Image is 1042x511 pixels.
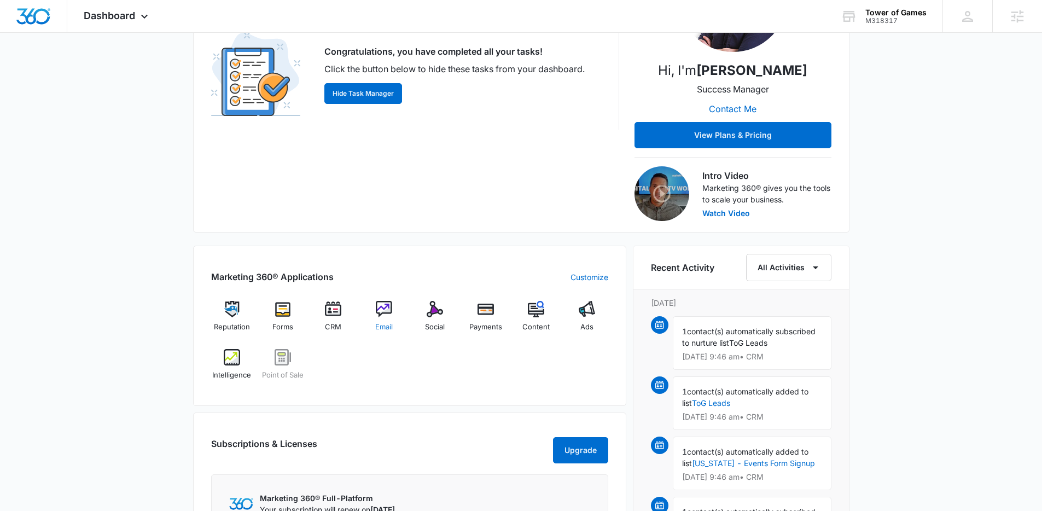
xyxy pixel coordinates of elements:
a: Customize [571,271,608,283]
h3: Intro Video [702,169,831,182]
span: Forms [272,322,293,333]
p: [DATE] 9:46 am • CRM [682,413,822,421]
a: Email [363,301,405,340]
p: Hi, I'm [658,61,807,80]
a: ToG Leads [692,398,730,408]
p: [DATE] 9:46 am • CRM [682,353,822,361]
button: View Plans & Pricing [634,122,831,148]
strong: [PERSON_NAME] [696,62,807,78]
span: Ads [580,322,593,333]
h6: Recent Activity [651,261,714,274]
div: account name [865,8,927,17]
p: Marketing 360® gives you the tools to scale your business. [702,182,831,205]
span: Content [522,322,550,333]
span: contact(s) automatically added to list [682,387,808,408]
span: 1 [682,387,687,396]
span: Social [425,322,445,333]
div: account id [865,17,927,25]
p: [DATE] 9:46 am • CRM [682,473,822,481]
p: Success Manager [697,83,769,96]
p: [DATE] [651,297,831,309]
span: Intelligence [212,370,251,381]
button: All Activities [746,254,831,281]
a: CRM [312,301,354,340]
button: Watch Video [702,210,750,217]
span: CRM [325,322,341,333]
button: Contact Me [698,96,767,122]
a: Point of Sale [261,349,304,388]
span: contact(s) automatically subscribed to nurture list [682,327,816,347]
span: Email [375,322,393,333]
a: Ads [566,301,608,340]
span: ToG Leads [729,338,767,347]
span: Payments [469,322,502,333]
p: Marketing 360® Full-Platform [260,492,395,504]
h2: Subscriptions & Licenses [211,437,317,459]
img: Marketing 360 Logo [229,498,253,509]
a: [US_STATE] - Events Form Signup [692,458,815,468]
span: Reputation [214,322,250,333]
a: Content [515,301,557,340]
span: Point of Sale [262,370,304,381]
a: Social [414,301,456,340]
span: contact(s) automatically added to list [682,447,808,468]
span: 1 [682,447,687,456]
button: Hide Task Manager [324,83,402,104]
p: Congratulations, you have completed all your tasks! [324,45,585,58]
p: Click the button below to hide these tasks from your dashboard. [324,62,585,76]
span: 1 [682,327,687,336]
a: Forms [261,301,304,340]
button: Upgrade [553,437,608,463]
a: Intelligence [211,349,253,388]
span: Dashboard [84,10,135,21]
a: Reputation [211,301,253,340]
h2: Marketing 360® Applications [211,270,334,283]
a: Payments [464,301,507,340]
img: Intro Video [634,166,689,221]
